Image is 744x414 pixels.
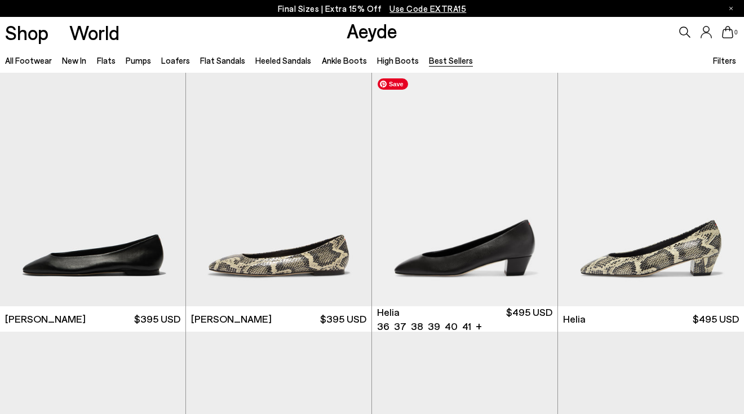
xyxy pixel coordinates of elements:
[377,55,419,65] a: High Boots
[372,73,557,306] a: Next slide Previous slide
[372,73,557,306] div: 1 / 6
[191,312,272,326] span: [PERSON_NAME]
[69,23,119,42] a: World
[322,55,367,65] a: Ankle Boots
[377,319,389,333] li: 36
[394,319,406,333] li: 37
[186,306,371,332] a: [PERSON_NAME] $395 USD
[722,26,733,38] a: 0
[563,312,586,326] span: Helia
[445,319,458,333] li: 40
[372,306,557,332] a: Helia 36 37 38 39 40 41 + $495 USD
[347,19,397,42] a: Aeyde
[377,319,468,333] ul: variant
[126,55,151,65] a: Pumps
[62,55,86,65] a: New In
[255,55,311,65] a: Heeled Sandals
[161,55,190,65] a: Loafers
[476,318,482,333] li: +
[693,312,739,326] span: $495 USD
[134,312,180,326] span: $395 USD
[378,78,408,90] span: Save
[462,319,471,333] li: 41
[200,55,245,65] a: Flat Sandals
[411,319,423,333] li: 38
[5,312,86,326] span: [PERSON_NAME]
[186,73,371,306] img: Ellie Almond-Toe Flats
[428,319,440,333] li: 39
[320,312,366,326] span: $395 USD
[5,23,48,42] a: Shop
[506,305,552,333] span: $495 USD
[558,306,744,332] a: Helia $495 USD
[377,305,400,319] span: Helia
[713,55,736,65] span: Filters
[389,3,466,14] span: Navigate to /collections/ss25-final-sizes
[278,2,467,16] p: Final Sizes | Extra 15% Off
[5,55,52,65] a: All Footwear
[429,55,473,65] a: Best Sellers
[733,29,739,36] span: 0
[558,73,744,306] img: Helia Low-Cut Pumps
[372,73,557,306] img: Helia Low-Cut Pumps
[97,55,116,65] a: Flats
